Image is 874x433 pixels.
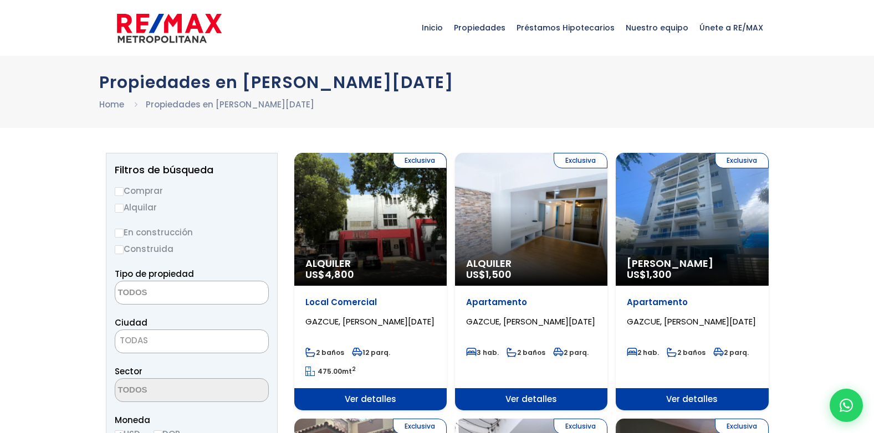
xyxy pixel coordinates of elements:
[553,348,589,357] span: 2 parq.
[511,11,620,44] span: Préstamos Hipotecarios
[694,11,769,44] span: Únete a RE/MAX
[646,267,672,281] span: 1,300
[115,268,194,280] span: Tipo de propiedad
[294,153,447,410] a: Exclusiva Alquiler US$4,800 Local Comercial GAZCUE, [PERSON_NAME][DATE] 2 baños 12 parq. 475.00mt...
[115,229,124,238] input: En construcción
[627,316,756,327] span: GAZCUE, [PERSON_NAME][DATE]
[448,11,511,44] span: Propiedades
[554,153,607,168] span: Exclusiva
[120,334,148,346] span: TODAS
[146,97,314,111] li: Propiedades en [PERSON_NAME][DATE]
[667,348,706,357] span: 2 baños
[352,348,390,357] span: 12 parq.
[99,99,124,110] a: Home
[616,153,768,410] a: Exclusiva [PERSON_NAME] US$1,300 Apartamento GAZCUE, [PERSON_NAME][DATE] 2 hab. 2 baños 2 parq. V...
[627,267,672,281] span: US$
[115,413,269,427] span: Moneda
[466,267,512,281] span: US$
[115,379,223,403] textarea: Search
[455,388,607,410] span: Ver detalles
[325,267,354,281] span: 4,800
[115,184,269,198] label: Comprar
[616,388,768,410] span: Ver detalles
[99,73,775,92] h1: Propiedades en [PERSON_NAME][DATE]
[115,204,124,213] input: Alquilar
[466,297,596,308] p: Apartamento
[115,281,223,305] textarea: Search
[115,365,142,377] span: Sector
[466,258,596,269] span: Alquiler
[115,164,269,176] h2: Filtros de búsqueda
[713,348,749,357] span: 2 parq.
[627,258,757,269] span: [PERSON_NAME]
[305,348,344,357] span: 2 baños
[115,245,124,254] input: Construida
[294,388,447,410] span: Ver detalles
[115,225,269,239] label: En construcción
[352,365,356,373] sup: 2
[115,200,269,214] label: Alquilar
[627,348,659,357] span: 2 hab.
[115,317,147,328] span: Ciudad
[115,333,268,348] span: TODAS
[305,258,436,269] span: Alquiler
[305,297,436,308] p: Local Comercial
[715,153,769,168] span: Exclusiva
[115,329,269,353] span: TODAS
[416,11,448,44] span: Inicio
[466,348,499,357] span: 3 hab.
[305,316,435,327] span: GAZCUE, [PERSON_NAME][DATE]
[455,153,607,410] a: Exclusiva Alquiler US$1,500 Apartamento GAZCUE, [PERSON_NAME][DATE] 3 hab. 2 baños 2 parq. Ver de...
[393,153,447,168] span: Exclusiva
[115,187,124,196] input: Comprar
[620,11,694,44] span: Nuestro equipo
[115,242,269,256] label: Construida
[627,297,757,308] p: Apartamento
[305,267,354,281] span: US$
[485,267,512,281] span: 1,500
[466,316,595,327] span: GAZCUE, [PERSON_NAME][DATE]
[117,12,222,45] img: remax-metropolitana-logo
[305,367,356,376] span: mt
[507,348,545,357] span: 2 baños
[318,367,342,376] span: 475.00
